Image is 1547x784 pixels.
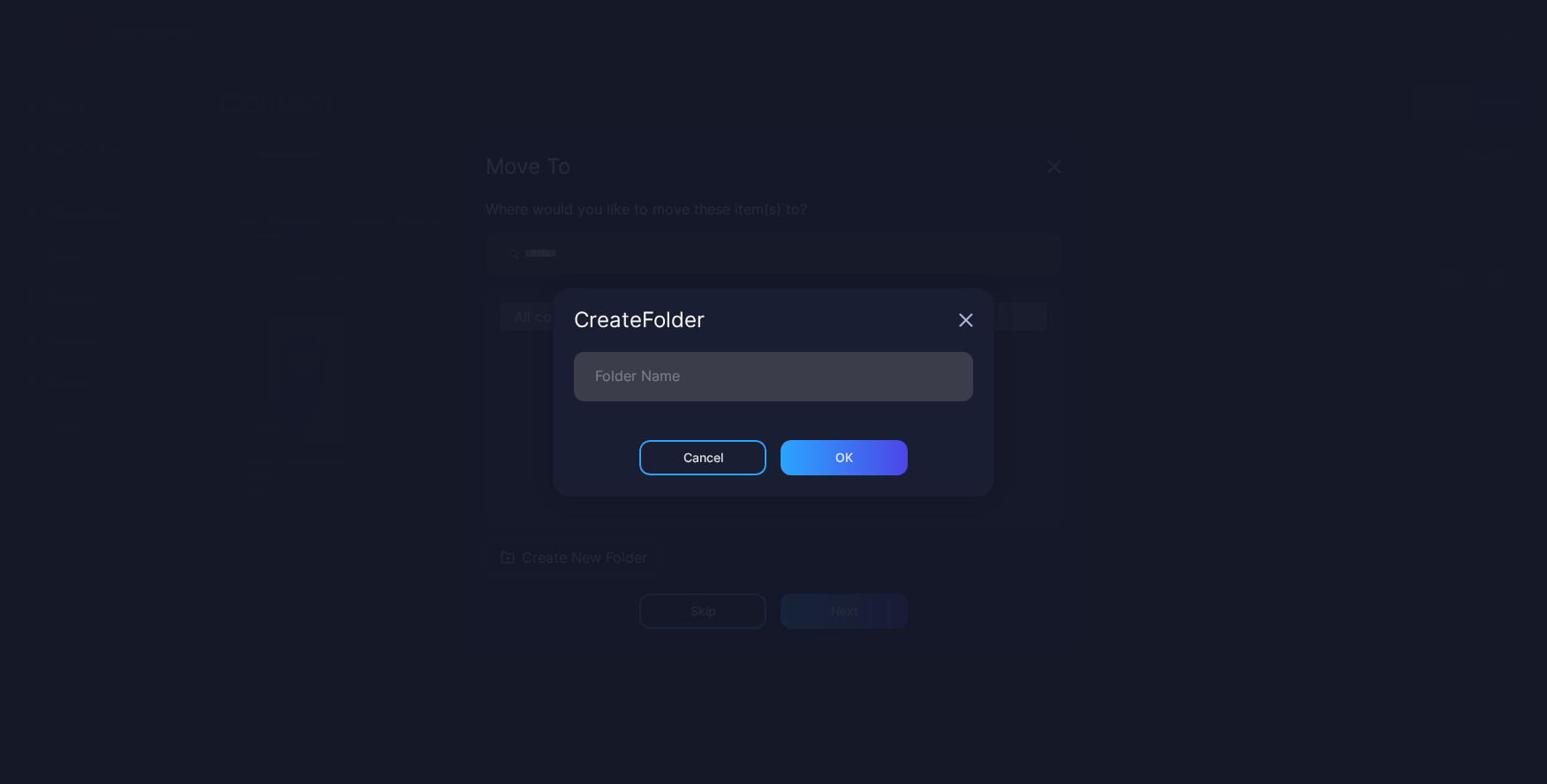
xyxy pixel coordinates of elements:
div: Create Folder [574,310,952,331]
button: ОК [781,440,908,475]
div: ОК [835,451,853,465]
div: Cancel [683,451,723,465]
button: Cancel [639,440,766,475]
input: Folder Name [574,352,973,401]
